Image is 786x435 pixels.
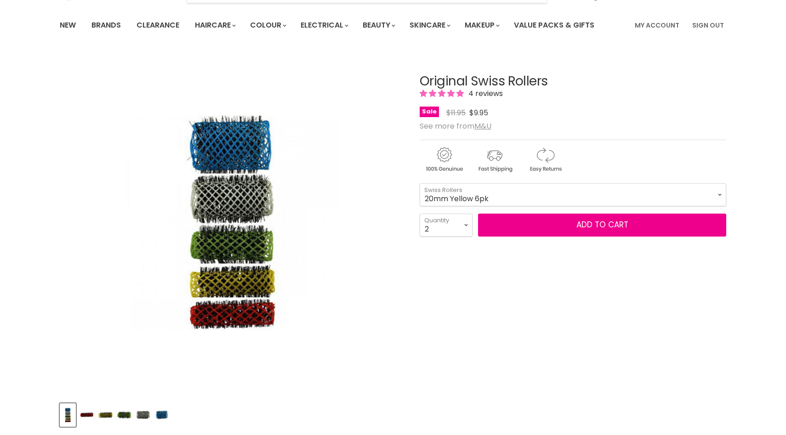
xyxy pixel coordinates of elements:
[629,16,685,35] a: My Account
[60,403,76,427] button: Original Swiss Rollers
[470,146,519,174] img: shipping.gif
[79,403,95,427] button: Original Swiss Rollers
[58,401,404,427] div: Product thumbnails
[154,403,170,427] button: Original Swiss Rollers
[403,16,456,35] a: Skincare
[53,12,615,39] ul: Main menu
[521,146,570,174] img: returns.gif
[85,16,128,35] a: Brands
[294,16,354,35] a: Electrical
[478,214,726,237] button: Add to cart
[135,403,151,427] button: Original Swiss Rollers
[188,16,241,35] a: Haircare
[48,12,738,39] nav: Main
[474,121,491,131] a: M&U
[469,107,488,118] span: $9.95
[117,404,131,426] img: Original Swiss Rollers
[458,16,505,35] a: Makeup
[576,219,628,230] span: Add to cart
[98,404,113,426] img: Original Swiss Rollers
[80,404,94,426] img: Original Swiss Rollers
[60,51,403,395] div: Original Swiss Rollers image. Click or Scroll to Zoom.
[420,88,466,99] span: 5.00 stars
[420,74,726,89] h1: Original Swiss Rollers
[466,88,503,99] span: 4 reviews
[136,404,150,426] img: Original Swiss Rollers
[356,16,401,35] a: Beauty
[130,16,186,35] a: Clearance
[97,403,114,427] button: Original Swiss Rollers
[53,16,83,35] a: New
[116,403,132,427] button: Original Swiss Rollers
[420,146,468,174] img: genuine.gif
[61,404,75,426] img: Original Swiss Rollers
[446,107,466,118] span: $11.95
[155,404,169,426] img: Original Swiss Rollers
[420,107,439,117] span: Sale
[420,214,473,237] select: Quantity
[420,121,491,131] span: See more from
[687,16,729,35] a: Sign Out
[507,16,601,35] a: Value Packs & Gifts
[243,16,292,35] a: Colour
